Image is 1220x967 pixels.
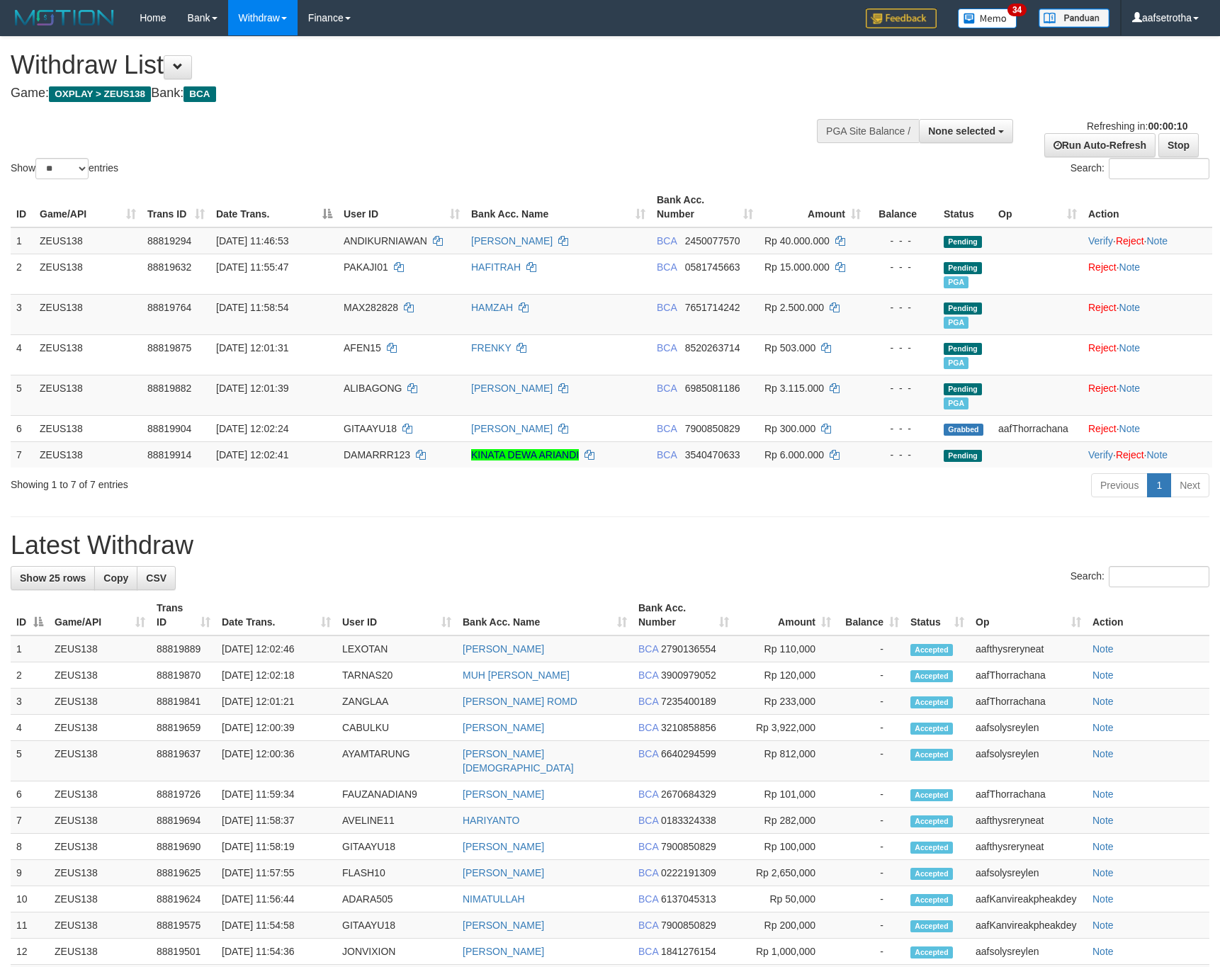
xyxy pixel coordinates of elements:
span: Copy 7651714242 to clipboard [685,302,740,313]
span: Accepted [910,842,953,854]
span: Rp 15.000.000 [764,261,830,273]
td: · · [1083,441,1212,468]
th: Date Trans.: activate to sort column ascending [216,595,337,635]
div: Showing 1 to 7 of 7 entries [11,472,498,492]
a: Note [1092,696,1114,707]
span: Copy 0581745663 to clipboard [685,261,740,273]
td: AYAMTARUNG [337,741,457,781]
span: Copy 0183324338 to clipboard [661,815,716,826]
span: Grabbed [944,424,983,436]
h1: Latest Withdraw [11,531,1209,560]
div: - - - [872,234,932,248]
td: - [837,781,905,808]
div: - - - [872,448,932,462]
td: 88819870 [151,662,216,689]
span: PAKAJI01 [344,261,388,273]
th: Trans ID: activate to sort column ascending [151,595,216,635]
a: 1 [1147,473,1171,497]
span: BCA [657,302,677,313]
th: User ID: activate to sort column ascending [337,595,457,635]
th: Game/API: activate to sort column ascending [34,187,142,227]
div: - - - [872,341,932,355]
a: Note [1092,748,1114,759]
a: KINATA DEWA ARIANDI [471,449,579,460]
td: 88819625 [151,860,216,886]
td: AVELINE11 [337,808,457,834]
td: - [837,860,905,886]
td: ZEUS138 [49,715,151,741]
span: DAMARRR123 [344,449,410,460]
th: Op: activate to sort column ascending [993,187,1083,227]
span: AFEN15 [344,342,381,354]
span: Marked by aafsolysreylen [944,357,968,369]
span: Copy 2450077570 to clipboard [685,235,740,247]
a: Reject [1088,342,1117,354]
td: Rp 233,000 [735,689,837,715]
td: ZEUS138 [49,741,151,781]
th: Status [938,187,993,227]
a: Reject [1116,235,1144,247]
span: Pending [944,383,982,395]
td: - [837,886,905,912]
td: aafThorrachana [970,781,1087,808]
a: HAFITRAH [471,261,521,273]
td: - [837,834,905,860]
td: - [837,689,905,715]
th: Bank Acc. Name: activate to sort column ascending [457,595,633,635]
th: Bank Acc. Number: activate to sort column ascending [633,595,735,635]
span: 88819882 [147,383,191,394]
td: 7 [11,441,34,468]
td: ZEUS138 [34,334,142,375]
label: Show entries [11,158,118,179]
span: [DATE] 12:01:39 [216,383,288,394]
a: FRENKY [471,342,512,354]
a: Show 25 rows [11,566,95,590]
td: 1 [11,635,49,662]
td: - [837,715,905,741]
td: ZEUS138 [49,662,151,689]
a: Next [1170,473,1209,497]
td: 88819690 [151,834,216,860]
td: 88819889 [151,635,216,662]
td: Rp 3,922,000 [735,715,837,741]
div: - - - [872,422,932,436]
td: 8 [11,834,49,860]
h4: Game: Bank: [11,86,799,101]
a: Note [1092,867,1114,878]
div: PGA Site Balance / [817,119,919,143]
th: Action [1087,595,1209,635]
a: [PERSON_NAME] [471,383,553,394]
a: Note [1119,342,1141,354]
td: ZANGLAA [337,689,457,715]
a: Note [1146,449,1168,460]
td: 88819726 [151,781,216,808]
a: NIMATULLAH [463,893,525,905]
td: 88819694 [151,808,216,834]
td: - [837,662,905,689]
th: ID [11,187,34,227]
td: aafThorrachana [970,689,1087,715]
span: CSV [146,572,166,584]
span: 34 [1007,4,1027,16]
a: [PERSON_NAME][DEMOGRAPHIC_DATA] [463,748,574,774]
a: Reject [1088,423,1117,434]
span: Copy [103,572,128,584]
td: aafthysreryneat [970,635,1087,662]
span: BCA [638,841,658,852]
select: Showentries [35,158,89,179]
span: Accepted [910,696,953,708]
span: BCA [657,449,677,460]
span: Copy 8520263714 to clipboard [685,342,740,354]
th: Bank Acc. Name: activate to sort column ascending [465,187,651,227]
td: 3 [11,294,34,334]
span: 88819294 [147,235,191,247]
span: 88819914 [147,449,191,460]
td: [DATE] 11:57:55 [216,860,337,886]
td: Rp 120,000 [735,662,837,689]
span: BCA [638,867,658,878]
a: Note [1092,841,1114,852]
td: 2 [11,254,34,294]
span: Copy 3900979052 to clipboard [661,669,716,681]
a: Reject [1116,449,1144,460]
td: - [837,741,905,781]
